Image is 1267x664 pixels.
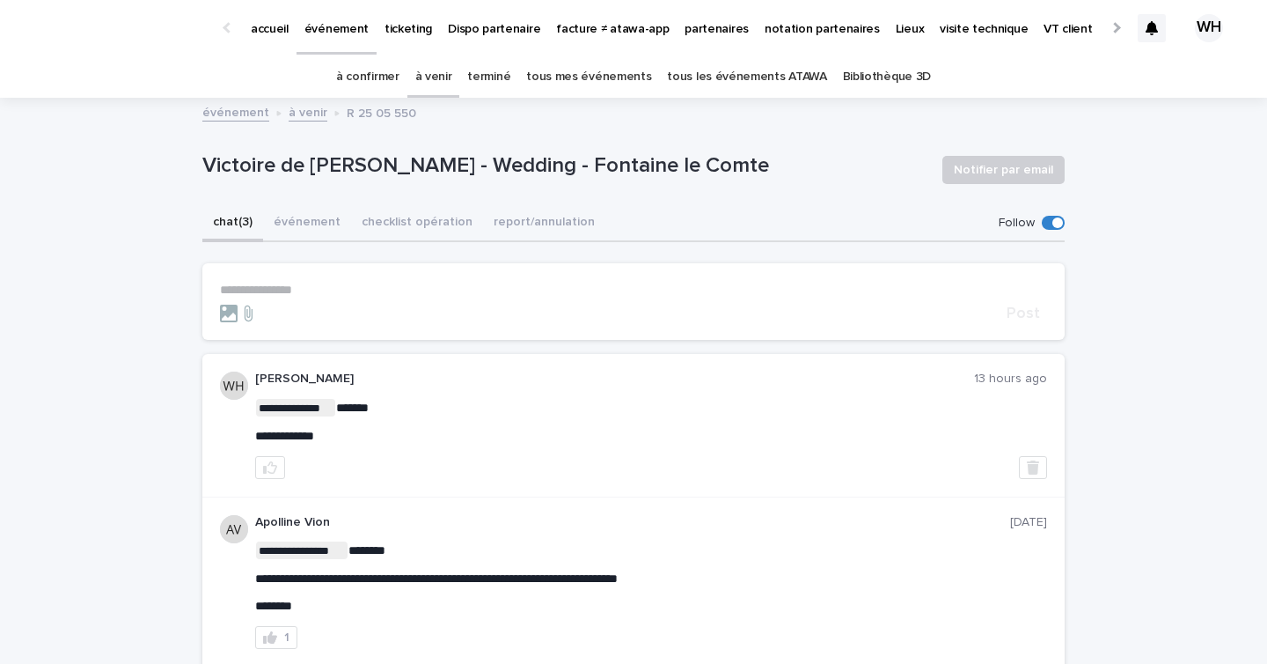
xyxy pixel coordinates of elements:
[1019,456,1047,479] button: Delete post
[336,56,399,98] a: à confirmer
[351,205,483,242] button: checklist opération
[999,216,1035,231] p: Follow
[1000,306,1047,321] button: Post
[202,101,269,122] a: événement
[255,372,974,387] p: [PERSON_NAME]
[974,372,1047,387] p: 13 hours ago
[843,56,931,98] a: Bibliothèque 3D
[1195,14,1223,42] div: WH
[263,205,351,242] button: événement
[467,56,510,98] a: terminé
[202,153,928,179] p: Victoire de [PERSON_NAME] - Wedding - Fontaine le Comte
[255,515,1010,530] p: Apolline Vion
[1007,306,1040,321] span: Post
[284,631,289,644] div: 1
[202,205,263,242] button: chat (3)
[954,161,1053,179] span: Notifier par email
[415,56,452,98] a: à venir
[667,56,826,98] a: tous les événements ATAWA
[526,56,651,98] a: tous mes événements
[289,101,327,122] a: à venir
[255,626,297,649] button: 1
[35,11,206,46] img: Ls34BcGeRexTGTNfXpUC
[1010,515,1047,530] p: [DATE]
[347,102,416,122] p: R 25 05 550
[483,205,605,242] button: report/annulation
[255,456,285,479] button: like this post
[942,156,1065,184] button: Notifier par email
